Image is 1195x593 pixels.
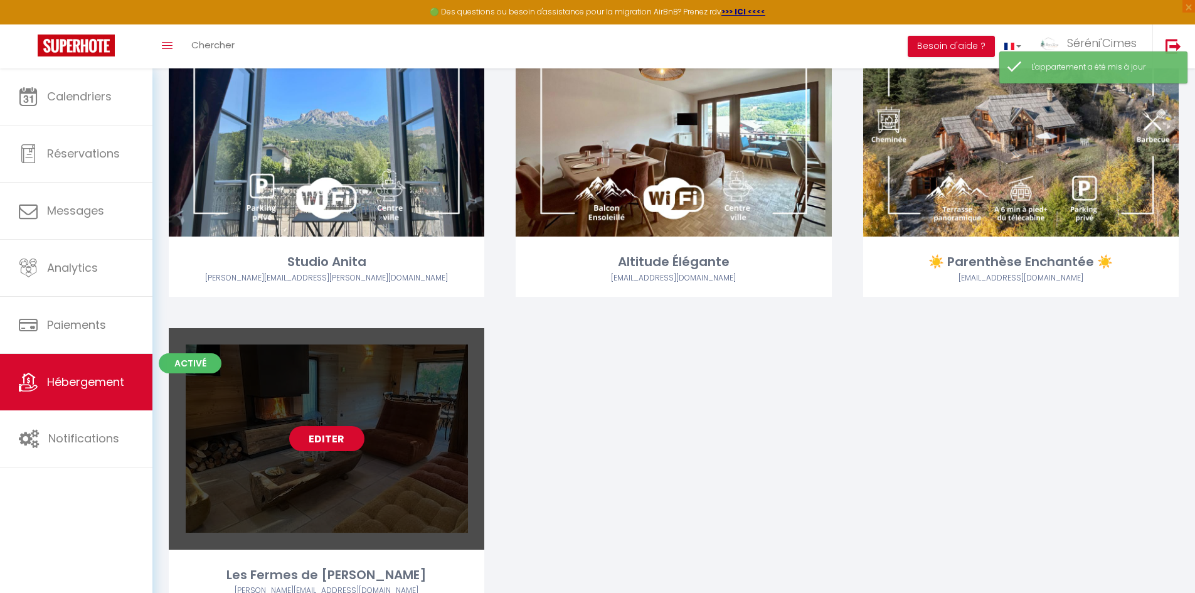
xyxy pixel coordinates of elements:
span: Chercher [191,38,235,51]
span: Calendriers [47,88,112,104]
span: Activé [159,353,221,373]
div: Les Fermes de [PERSON_NAME] [169,565,484,585]
img: ... [1040,37,1059,50]
div: L'appartement a été mis à jour [1031,61,1174,73]
span: Paiements [47,317,106,333]
span: Analytics [47,260,98,275]
div: Airbnb [516,272,831,284]
a: Chercher [182,24,244,68]
a: >>> ICI <<<< [721,6,765,17]
a: Editer [289,426,364,451]
div: Studio Anita [169,252,484,272]
div: Airbnb [863,272,1179,284]
span: Messages [47,203,104,218]
div: Altitude Élégante [516,252,831,272]
a: ... Séréni'Cimes [1031,24,1152,68]
div: Airbnb [169,272,484,284]
img: logout [1166,38,1181,54]
span: Réservations [47,146,120,161]
img: Super Booking [38,35,115,56]
button: Besoin d'aide ? [908,36,995,57]
div: ☀️ Parenthèse Enchantée ☀️ [863,252,1179,272]
span: Hébergement [47,374,124,390]
span: Séréni'Cimes [1067,35,1137,51]
span: Notifications [48,430,119,446]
